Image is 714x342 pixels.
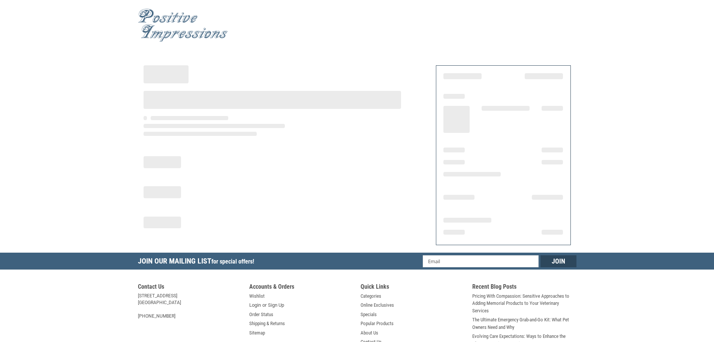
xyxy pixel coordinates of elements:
input: Join [540,255,576,267]
a: Wishlist [249,292,265,300]
a: Popular Products [361,320,394,327]
span: for special offers! [211,258,254,265]
h5: Accounts & Orders [249,283,353,292]
address: [STREET_ADDRESS] [GEOGRAPHIC_DATA] [PHONE_NUMBER] [138,292,242,319]
img: Positive Impressions [138,9,228,42]
h5: Quick Links [361,283,465,292]
a: The Ultimate Emergency Grab-and-Go Kit: What Pet Owners Need and Why [472,316,576,331]
h5: Recent Blog Posts [472,283,576,292]
a: Specials [361,311,377,318]
a: Categories [361,292,381,300]
a: Order Status [249,311,273,318]
a: Sitemap [249,329,265,337]
a: About Us [361,329,378,337]
h5: Join Our Mailing List [138,253,258,272]
a: Online Exclusives [361,301,394,309]
a: Login [249,301,261,309]
a: Pricing With Compassion: Sensitive Approaches to Adding Memorial Products to Your Veterinary Serv... [472,292,576,315]
span: or [258,301,271,309]
a: Sign Up [268,301,284,309]
a: Shipping & Returns [249,320,285,327]
input: Email [423,255,539,267]
h5: Contact Us [138,283,242,292]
